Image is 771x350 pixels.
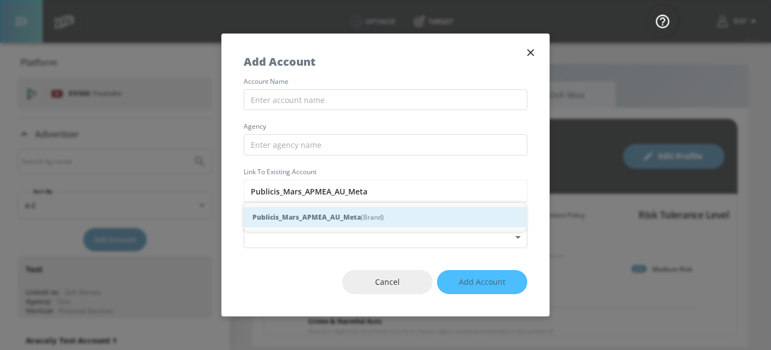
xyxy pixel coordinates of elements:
[364,276,411,289] span: Cancel
[244,78,527,85] label: account name
[244,134,527,156] input: Enter agency name
[244,207,526,227] div: (Brand)
[252,211,361,223] strong: Publicis_Mars_APMEA_AU_Meta
[647,5,678,36] button: Open Resource Center
[342,270,433,295] button: Cancel
[244,56,315,67] h5: Add Account
[244,123,527,130] label: agency
[244,227,527,248] div: ​
[244,89,527,111] input: Enter account name
[244,169,527,175] label: Link to Existing Account
[244,180,527,203] input: Enter account name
